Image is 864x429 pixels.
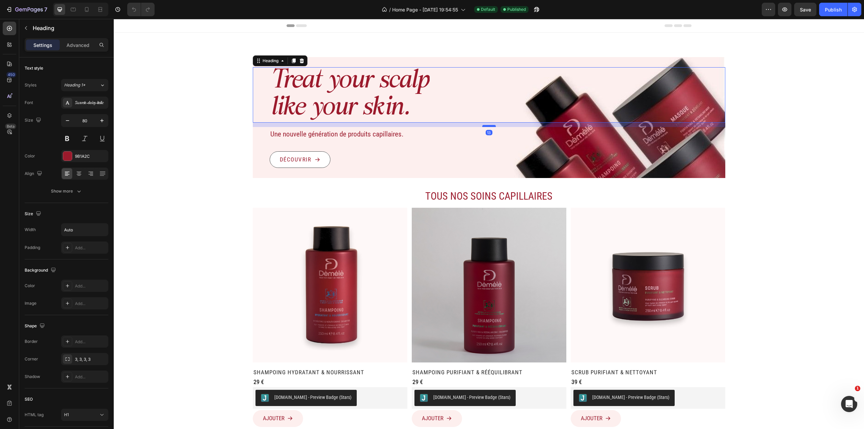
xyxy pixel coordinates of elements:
div: Align [25,169,44,178]
div: Add... [75,301,107,307]
div: Image [25,300,36,306]
a: SHAMPOING HYDRATANT & NOURRISSANT [139,349,294,358]
input: Auto [61,224,108,236]
span: Published [507,6,526,12]
div: Publish [825,6,842,13]
div: Add... [75,339,107,345]
button: Heading 1* [61,79,108,91]
div: Corner [25,356,38,362]
div: Color [25,153,35,159]
div: Size [25,209,43,219]
p: Découvrir [166,136,198,145]
a: SCRUB PURIFIANT & NETTOYANT [457,349,612,358]
p: 7 [44,5,47,14]
div: 29 € [298,358,310,368]
button: Show more [25,185,108,197]
div: Width [25,227,36,233]
button: Judge.me - Preview Badge (Stars) [460,371,561,387]
iframe: Intercom live chat [841,396,857,412]
div: Background [25,266,57,275]
span: / [389,6,391,13]
div: Shadow [25,374,40,380]
div: Font [25,100,33,106]
button: <p>Découvrir</p> [156,132,217,149]
div: AJOUTER [308,395,330,404]
button: AJOUTER [298,391,348,408]
div: Add... [75,374,107,380]
div: 39 € [457,358,469,368]
span: 1 [855,386,860,391]
span: H1 [64,412,69,417]
button: Judge.me - Preview Badge (Stars) [301,371,402,387]
iframe: Design area [114,19,864,429]
button: Save [794,3,816,16]
button: Judge.me - Preview Badge (Stars) [142,371,243,387]
div: 9B1A2C [75,153,107,159]
div: Add... [75,245,107,251]
div: 450 [6,72,16,77]
div: Styles [25,82,36,88]
p: Advanced [66,42,89,49]
p: Une nouvelle génération de produits capillaires. [157,110,290,121]
a: SHAMPOING PURIFIANT & RÉÉQUILIBRANT [298,189,453,344]
div: SEO [25,396,33,402]
div: Show more [51,188,82,195]
div: [DOMAIN_NAME] - Preview Badge (Stars) [479,375,556,382]
span: Heading 1* [64,82,85,88]
div: HTML tag [25,412,44,418]
div: Add... [75,283,107,289]
div: AJOUTER [467,395,489,404]
p: Settings [33,42,52,49]
div: Border [25,338,38,345]
div: Shape [25,322,46,331]
div: [DOMAIN_NAME] - Preview Badge (Stars) [320,375,397,382]
a: SHAMPOING HYDRATANT & NOURRISSANT [139,189,294,344]
div: Undo/Redo [127,3,155,16]
a: SCRUB PURIFIANT & NETTOYANT [457,189,612,344]
h1: Treat your scalp like your skin. [156,48,316,104]
button: Publish [819,3,847,16]
img: Judgeme.png [306,375,314,383]
button: AJOUTER [457,391,507,408]
div: 13 [372,111,379,116]
img: Judgeme.png [465,375,473,383]
p: Heading [33,24,106,32]
div: 3, 3, 3, 3 [75,356,107,362]
span: Default [481,6,495,12]
button: AJOUTER [139,391,189,408]
div: Size [25,116,43,125]
div: Color [25,283,35,289]
div: Beta [5,124,16,129]
div: [DOMAIN_NAME] - Preview Badge (Stars) [161,375,238,382]
div: Heading [147,39,166,45]
div: 29 € [139,358,151,368]
a: SHAMPOING PURIFIANT & RÉÉQUILIBRANT [298,349,453,358]
div: Swarsh-daisy-italic [75,100,107,106]
h2: TOUS NOS SOINS CAPILLAIRES [139,170,612,184]
button: 7 [3,3,50,16]
button: H1 [61,409,108,421]
img: Judgeme.png [147,375,155,383]
span: Home Page - [DATE] 19:54:55 [392,6,458,13]
div: Padding [25,245,40,251]
div: Text style [25,65,43,71]
div: AJOUTER [149,395,171,404]
span: Save [800,7,811,12]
